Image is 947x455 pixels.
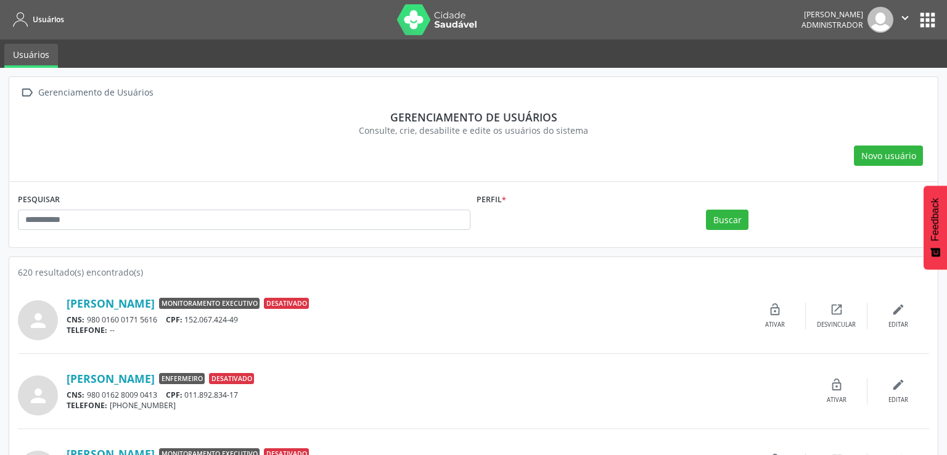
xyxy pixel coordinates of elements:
div: Gerenciamento de Usuários [36,84,155,102]
a: Usuários [9,9,64,30]
div: [PHONE_NUMBER] [67,400,806,411]
div: Ativar [827,396,847,404]
span: Desativado [209,373,254,384]
span: CPF: [166,390,182,400]
div: Desvincular [817,321,856,329]
div: 980 0162 8009 0413 011.892.834-17 [67,390,806,400]
label: PESQUISAR [18,191,60,210]
div: Editar [888,321,908,329]
button: Novo usuário [854,146,923,166]
span: Feedback [930,198,941,241]
i:  [898,11,912,25]
button: Buscar [706,210,748,231]
img: img [867,7,893,33]
span: CNS: [67,314,84,325]
div: Gerenciamento de usuários [27,110,920,124]
div: Editar [888,396,908,404]
a:  Gerenciamento de Usuários [18,84,155,102]
span: Enfermeiro [159,373,205,384]
i: open_in_new [830,303,843,316]
a: [PERSON_NAME] [67,372,155,385]
i: person [27,385,49,407]
button: Feedback - Mostrar pesquisa [924,186,947,269]
span: CNS: [67,390,84,400]
button:  [893,7,917,33]
div: [PERSON_NAME] [801,9,863,20]
i: edit [892,378,905,391]
i: edit [892,303,905,316]
div: Consulte, crie, desabilite e edite os usuários do sistema [27,124,920,137]
span: CPF: [166,314,182,325]
div: 620 resultado(s) encontrado(s) [18,266,929,279]
label: Perfil [477,191,506,210]
span: TELEFONE: [67,400,107,411]
i: lock_open [768,303,782,316]
span: Desativado [264,298,309,309]
div: -- [67,325,744,335]
span: Novo usuário [861,149,916,162]
a: Usuários [4,44,58,68]
button: apps [917,9,938,31]
span: Administrador [801,20,863,30]
span: Monitoramento Executivo [159,298,260,309]
div: Ativar [765,321,785,329]
i:  [18,84,36,102]
span: TELEFONE: [67,325,107,335]
span: Usuários [33,14,64,25]
i: person [27,309,49,332]
a: [PERSON_NAME] [67,297,155,310]
div: 980 0160 0171 5616 152.067.424-49 [67,314,744,325]
i: lock_open [830,378,843,391]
